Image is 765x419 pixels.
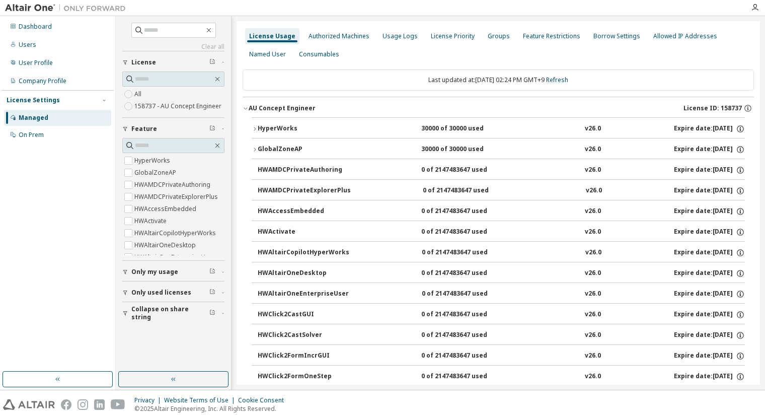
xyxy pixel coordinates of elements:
span: Clear filter [209,125,215,133]
div: HWClick2FormIncrGUI [258,352,348,361]
button: Only used licenses [122,282,224,304]
div: Expire date: [DATE] [674,248,745,257]
div: Borrow Settings [593,32,640,40]
div: v26.0 [585,228,601,237]
div: Expire date: [DATE] [674,166,745,175]
label: HWAltairCopilotHyperWorks [134,227,218,239]
div: Dashboard [19,23,52,31]
div: Expire date: [DATE] [674,352,745,361]
label: All [134,88,143,100]
div: 0 of 2147483647 used [421,207,512,216]
img: linkedin.svg [94,399,105,410]
button: Feature [122,118,224,140]
div: HWAltairCopilotHyperWorks [258,248,349,257]
div: v26.0 [586,186,602,195]
div: v26.0 [585,290,601,299]
span: Only my usage [131,268,178,276]
div: v26.0 [585,145,601,154]
div: GlobalZoneAP [258,145,348,154]
div: v26.0 [585,124,601,133]
div: HWClick2CastGUI [258,310,348,319]
button: HWAltairCopilotHyperWorks0 of 2147483647 usedv26.0Expire date:[DATE] [258,242,745,264]
div: Expire date: [DATE] [674,145,745,154]
div: Expire date: [DATE] [674,207,745,216]
div: v26.0 [585,372,601,381]
img: instagram.svg [78,399,88,410]
label: HyperWorks [134,155,172,167]
div: Allowed IP Addresses [653,32,717,40]
div: v26.0 [585,166,601,175]
label: HWAMDCPrivateExplorerPlus [134,191,220,203]
div: HWAMDCPrivateAuthoring [258,166,348,175]
div: Company Profile [19,77,66,85]
button: HWAMDCPrivateExplorerPlus0 of 2147483647 usedv26.0Expire date:[DATE] [258,180,745,202]
div: 0 of 2147483647 used [421,269,512,278]
div: Privacy [134,396,164,404]
div: 0 of 2147483647 used [421,372,512,381]
div: User Profile [19,59,53,67]
button: License [122,51,224,74]
div: Users [19,41,36,49]
div: Expire date: [DATE] [674,290,745,299]
div: v26.0 [585,352,601,361]
div: Last updated at: [DATE] 02:24 PM GMT+9 [243,69,754,91]
div: License Usage [249,32,295,40]
div: Cookie Consent [238,396,290,404]
div: v26.0 [585,269,601,278]
div: 30000 of 30000 used [421,124,512,133]
img: youtube.svg [111,399,125,410]
div: 0 of 2147483647 used [422,248,512,257]
div: Expire date: [DATE] [674,310,745,319]
label: 158737 - AU Concept Engineer [134,100,223,112]
button: HWAccessEmbedded0 of 2147483647 usedv26.0Expire date:[DATE] [258,200,745,223]
div: HWClick2FormOneStep [258,372,348,381]
div: Expire date: [DATE] [674,124,745,133]
span: Feature [131,125,157,133]
button: Collapse on share string [122,302,224,324]
p: © 2025 Altair Engineering, Inc. All Rights Reserved. [134,404,290,413]
img: altair_logo.svg [3,399,55,410]
div: 0 of 2147483647 used [421,310,512,319]
label: GlobalZoneAP [134,167,178,179]
label: HWAccessEmbedded [134,203,198,215]
div: 0 of 2147483647 used [423,186,513,195]
button: HWClick2CastGUI0 of 2147483647 usedv26.0Expire date:[DATE] [258,304,745,326]
div: Authorized Machines [309,32,369,40]
div: 0 of 2147483647 used [422,290,512,299]
div: Expire date: [DATE] [674,372,745,381]
div: v26.0 [585,310,601,319]
div: HWAccessEmbedded [258,207,348,216]
div: HWAltairOneDesktop [258,269,348,278]
div: Consumables [299,50,339,58]
div: HWAltairOneEnterpriseUser [258,290,349,299]
div: Website Terms of Use [164,396,238,404]
div: Expire date: [DATE] [674,228,745,237]
div: Expire date: [DATE] [674,269,745,278]
div: License Settings [7,96,60,104]
div: HWClick2CastSolver [258,331,348,340]
a: Clear all [122,43,224,51]
div: Expire date: [DATE] [674,331,745,340]
div: 0 of 2147483647 used [421,228,512,237]
div: v26.0 [585,248,601,257]
a: Refresh [546,76,568,84]
button: Only my usage [122,261,224,283]
div: HWAMDCPrivateExplorerPlus [258,186,351,195]
span: Clear filter [209,309,215,317]
label: HWActivate [134,215,169,227]
div: v26.0 [585,331,601,340]
span: Clear filter [209,58,215,66]
button: HWActivate0 of 2147483647 usedv26.0Expire date:[DATE] [258,221,745,243]
button: HWAltairOneDesktop0 of 2147483647 usedv26.0Expire date:[DATE] [258,262,745,285]
button: AU Concept EngineerLicense ID: 158737 [243,97,754,119]
span: Clear filter [209,289,215,297]
span: Only used licenses [131,289,191,297]
span: Clear filter [209,268,215,276]
div: v26.0 [585,207,601,216]
div: Groups [488,32,510,40]
img: facebook.svg [61,399,71,410]
div: License Priority [431,32,475,40]
button: GlobalZoneAP30000 of 30000 usedv26.0Expire date:[DATE] [252,138,745,161]
div: 0 of 2147483647 used [421,331,512,340]
div: Expire date: [DATE] [674,186,745,195]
